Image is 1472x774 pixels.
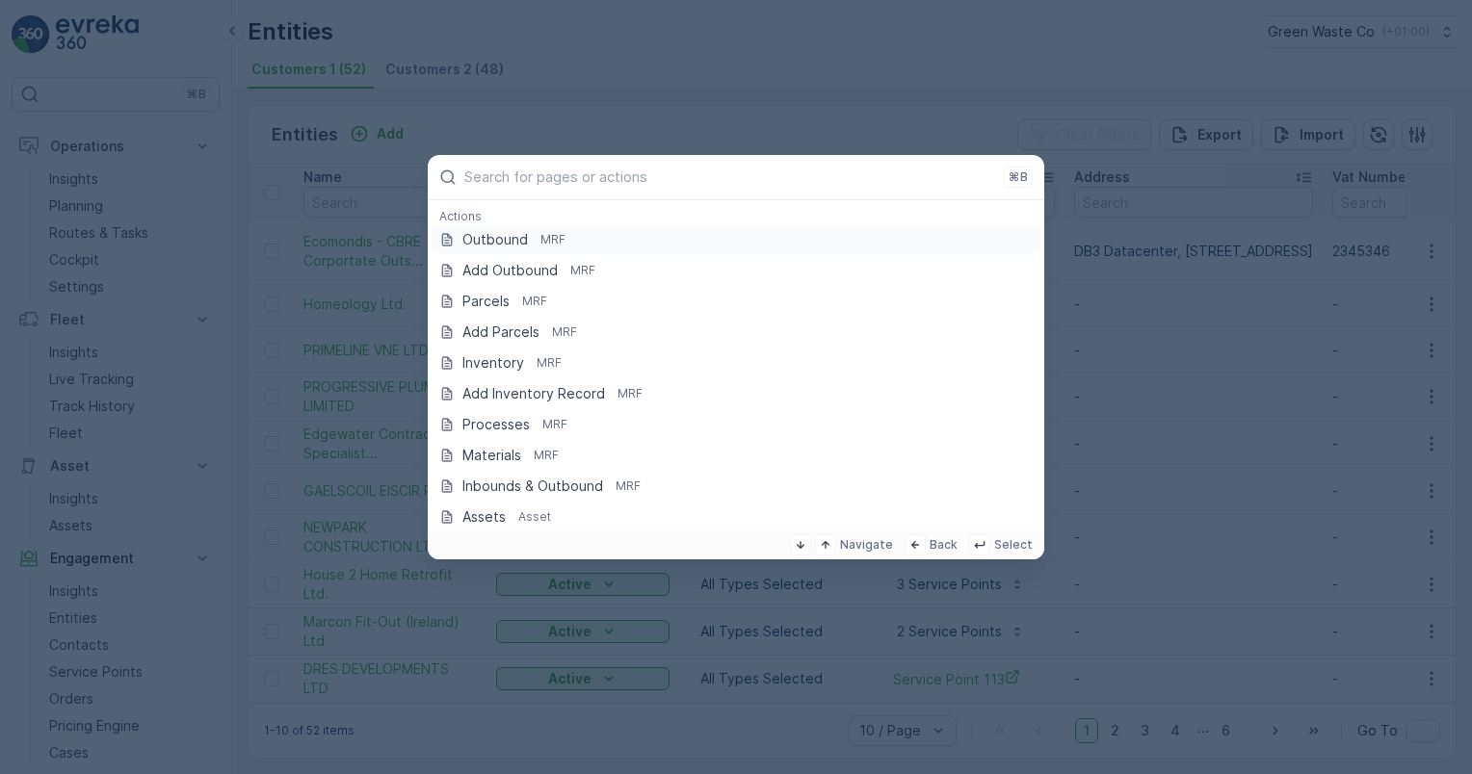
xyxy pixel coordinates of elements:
p: MRF [616,478,641,494]
p: Parcels [462,292,510,311]
p: MRF [542,417,567,432]
p: Back [930,537,958,553]
p: Materials [462,446,521,465]
p: Select [994,537,1033,553]
button: ⌘B [1004,167,1033,188]
p: MRF [570,263,595,278]
p: MRF [522,294,547,309]
p: Processes [462,415,530,434]
div: Actions [428,208,1044,225]
div: Search for pages or actions [428,200,1044,530]
p: Asset [518,509,551,525]
p: Add Inventory Record [462,384,605,403]
p: Inbounds & Outbound [462,477,603,496]
p: Assets [462,507,506,527]
p: MRF [618,386,643,401]
p: Add Outbound [462,261,558,280]
p: Add Parcels [462,322,539,342]
p: Inventory [462,353,524,373]
p: Navigate [840,537,893,553]
p: MRF [552,324,577,340]
p: MRF [534,448,559,463]
p: ⌘B [1009,169,1028,185]
p: MRF [537,355,562,371]
p: MRF [540,232,565,247]
input: Search for pages or actions [464,168,996,185]
p: Outbound [462,230,528,249]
